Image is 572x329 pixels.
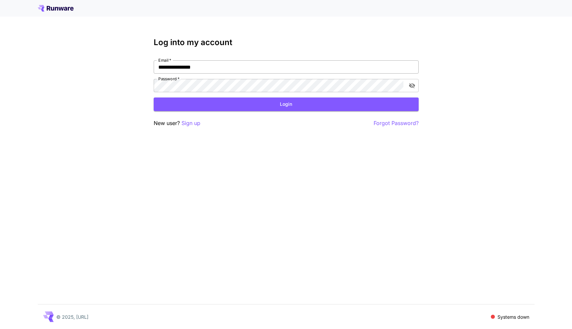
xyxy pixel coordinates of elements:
button: Login [154,98,419,111]
label: Password [158,76,180,82]
h3: Log into my account [154,38,419,47]
label: Email [158,57,171,63]
button: Forgot Password? [374,119,419,127]
p: © 2025, [URL] [56,313,88,320]
button: toggle password visibility [406,80,418,92]
button: Sign up [182,119,200,127]
p: Systems down [497,313,529,320]
p: New user? [154,119,200,127]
